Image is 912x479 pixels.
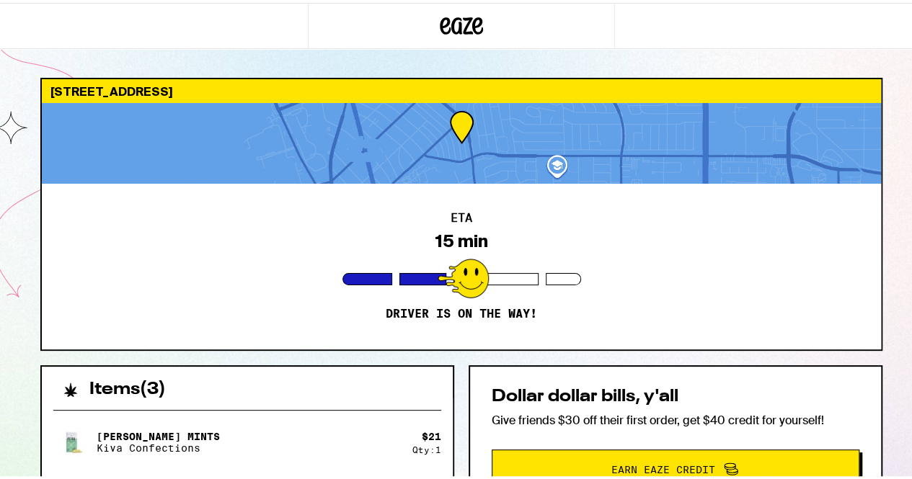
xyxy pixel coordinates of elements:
p: Kiva Confections [97,439,220,451]
span: Earn Eaze Credit [611,462,715,472]
img: Petra Moroccan Mints [53,419,94,460]
p: Give friends $30 off their first order, get $40 credit for yourself! [492,410,859,425]
p: [PERSON_NAME] Mints [97,428,220,439]
div: [STREET_ADDRESS] [42,76,881,100]
h2: Items ( 3 ) [89,378,166,395]
h2: ETA [451,210,472,221]
span: Hi. Need any help? [9,10,104,22]
div: $ 21 [422,428,441,439]
div: Qty: 1 [412,442,441,452]
p: Driver is on the way! [386,304,537,318]
h2: Dollar dollar bills, y'all [492,385,859,403]
div: 15 min [435,228,488,249]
